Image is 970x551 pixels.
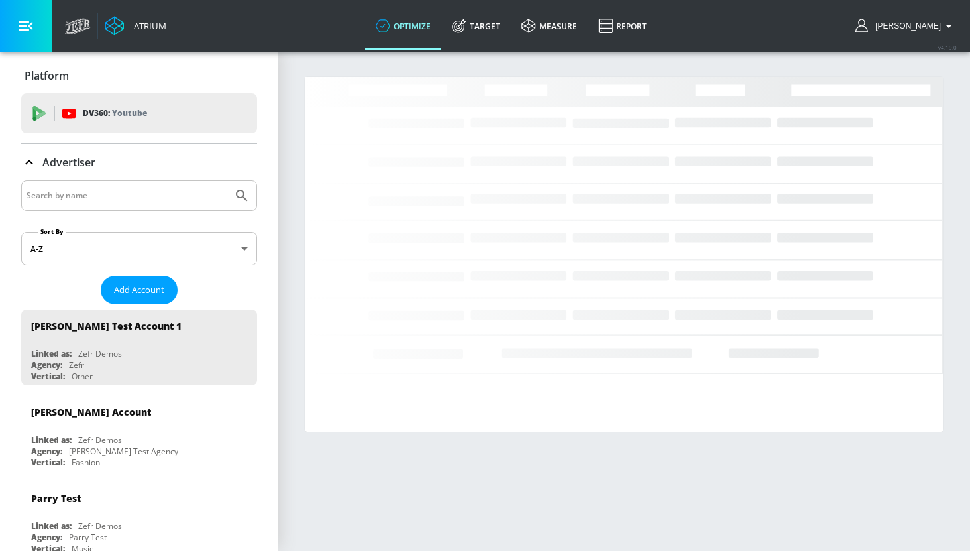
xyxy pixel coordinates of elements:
a: measure [511,2,588,50]
button: Add Account [101,276,178,304]
p: Youtube [112,106,147,120]
div: Agency: [31,359,62,371]
input: Search by name [27,187,227,204]
label: Sort By [38,227,66,236]
div: Zefr Demos [78,348,122,359]
span: Add Account [114,282,164,298]
div: [PERSON_NAME] AccountLinked as:Zefr DemosAgency:[PERSON_NAME] Test AgencyVertical:Fashion [21,396,257,471]
div: Parry Test [69,532,107,543]
div: [PERSON_NAME] Test Account 1 [31,320,182,332]
div: Agency: [31,446,62,457]
div: A-Z [21,232,257,265]
div: Linked as: [31,520,72,532]
a: Atrium [105,16,166,36]
div: Advertiser [21,144,257,181]
div: [PERSON_NAME] Account [31,406,151,418]
p: DV360: [83,106,147,121]
div: Other [72,371,93,382]
span: v 4.19.0 [938,44,957,51]
div: [PERSON_NAME] Test Account 1Linked as:Zefr DemosAgency:ZefrVertical:Other [21,310,257,385]
div: Atrium [129,20,166,32]
div: DV360: Youtube [21,93,257,133]
div: Fashion [72,457,100,468]
p: Platform [25,68,69,83]
p: Advertiser [42,155,95,170]
div: Platform [21,57,257,94]
div: Vertical: [31,457,65,468]
div: Zefr Demos [78,434,122,446]
div: Zefr Demos [78,520,122,532]
div: Agency: [31,532,62,543]
span: login as: ana.valente@zefr.com [870,21,941,31]
div: Linked as: [31,348,72,359]
button: [PERSON_NAME] [855,18,957,34]
div: Zefr [69,359,84,371]
div: Parry Test [31,492,81,505]
a: optimize [365,2,441,50]
div: Vertical: [31,371,65,382]
div: [PERSON_NAME] Test Agency [69,446,178,457]
a: Target [441,2,511,50]
div: Linked as: [31,434,72,446]
a: Report [588,2,657,50]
